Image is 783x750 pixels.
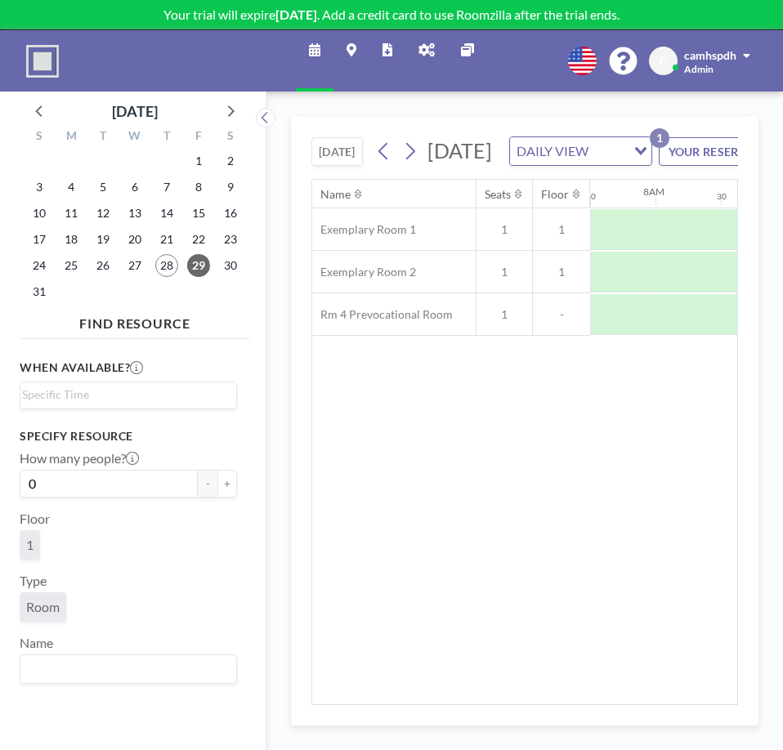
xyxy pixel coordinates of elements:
span: Saturday, August 9, 2025 [219,176,242,199]
span: Tuesday, August 5, 2025 [92,176,114,199]
div: 30 [586,191,596,202]
button: - [198,470,217,498]
span: Wednesday, August 20, 2025 [123,228,146,251]
img: organization-logo [26,45,59,78]
div: T [150,127,182,148]
span: Friday, August 1, 2025 [187,150,210,172]
div: Search for option [510,137,651,165]
span: 1 [533,222,590,237]
div: S [214,127,246,148]
span: Friday, August 22, 2025 [187,228,210,251]
span: Tuesday, August 19, 2025 [92,228,114,251]
div: Search for option [20,382,236,407]
label: Name [20,635,53,651]
span: Friday, August 29, 2025 [187,254,210,277]
span: [DATE] [427,138,492,163]
span: Sunday, August 24, 2025 [28,254,51,277]
span: Monday, August 11, 2025 [60,202,83,225]
span: - [533,307,590,322]
label: Floor [20,511,50,527]
span: 1 [477,222,532,237]
span: Thursday, August 14, 2025 [155,202,178,225]
input: Search for option [22,658,227,680]
div: 30 [717,191,727,202]
div: Name [320,187,351,202]
span: Sunday, August 10, 2025 [28,202,51,225]
span: camhspdh [684,48,736,62]
span: Room [26,599,60,615]
span: C [660,54,667,69]
span: Sunday, August 17, 2025 [28,228,51,251]
span: 1 [26,537,34,553]
span: Saturday, August 2, 2025 [219,150,242,172]
h4: FIND RESOURCE [20,309,250,332]
span: Friday, August 15, 2025 [187,202,210,225]
div: Floor [541,187,569,202]
span: Monday, August 25, 2025 [60,254,83,277]
span: Friday, August 8, 2025 [187,176,210,199]
label: Type [20,573,47,589]
input: Search for option [22,386,227,404]
h3: Specify resource [20,429,237,444]
span: Rm 4 Prevocational Room [312,307,453,322]
div: F [182,127,214,148]
span: Sunday, August 3, 2025 [28,176,51,199]
span: Wednesday, August 27, 2025 [123,254,146,277]
span: Wednesday, August 13, 2025 [123,202,146,225]
div: T [87,127,119,148]
div: Seats [485,187,511,202]
span: Monday, August 4, 2025 [60,176,83,199]
label: How many people? [20,450,139,467]
div: W [119,127,151,148]
span: Saturday, August 23, 2025 [219,228,242,251]
div: M [56,127,87,148]
span: Sunday, August 31, 2025 [28,280,51,303]
div: S [24,127,56,148]
span: Exemplary Room 2 [312,265,416,279]
span: Thursday, August 7, 2025 [155,176,178,199]
span: Exemplary Room 1 [312,222,416,237]
span: DAILY VIEW [513,141,592,162]
span: Admin [684,63,714,75]
button: [DATE] [311,137,363,166]
span: Thursday, August 21, 2025 [155,228,178,251]
input: Search for option [593,141,624,162]
span: 1 [477,265,532,279]
span: Monday, August 18, 2025 [60,228,83,251]
p: 1 [650,128,669,148]
span: Wednesday, August 6, 2025 [123,176,146,199]
span: Saturday, August 16, 2025 [219,202,242,225]
div: 8AM [643,185,664,198]
span: 1 [533,265,590,279]
span: Tuesday, August 26, 2025 [92,254,114,277]
b: [DATE] [275,7,317,22]
span: Tuesday, August 12, 2025 [92,202,114,225]
span: Thursday, August 28, 2025 [155,254,178,277]
button: + [217,470,237,498]
span: 1 [477,307,532,322]
div: Search for option [20,655,236,683]
span: Saturday, August 30, 2025 [219,254,242,277]
div: [DATE] [112,100,158,123]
